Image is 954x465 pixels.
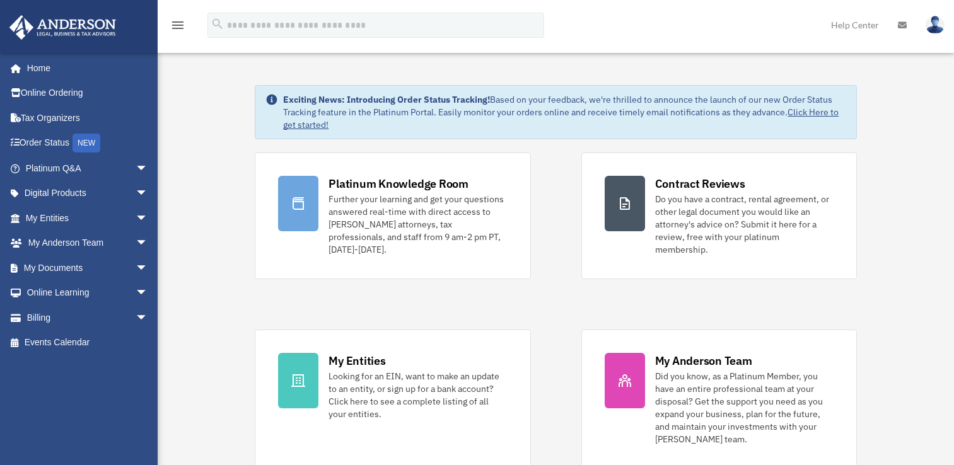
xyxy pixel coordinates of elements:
[9,105,167,130] a: Tax Organizers
[136,205,161,231] span: arrow_drop_down
[136,231,161,256] span: arrow_drop_down
[9,280,167,306] a: Online Learningarrow_drop_down
[9,330,167,355] a: Events Calendar
[136,156,161,181] span: arrow_drop_down
[926,16,945,34] img: User Pic
[283,93,846,131] div: Based on your feedback, we're thrilled to announce the launch of our new Order Status Tracking fe...
[9,130,167,156] a: Order StatusNEW
[329,370,507,420] div: Looking for an EIN, want to make an update to an entity, or sign up for a bank account? Click her...
[655,370,834,445] div: Did you know, as a Platinum Member, you have an entire professional team at your disposal? Get th...
[9,181,167,206] a: Digital Productsarrow_drop_down
[283,106,839,130] a: Click Here to get started!
[170,22,185,33] a: menu
[136,280,161,306] span: arrow_drop_down
[329,193,507,256] div: Further your learning and get your questions answered real-time with direct access to [PERSON_NAM...
[9,255,167,280] a: My Documentsarrow_drop_down
[9,55,161,81] a: Home
[283,94,490,105] strong: Exciting News: Introducing Order Status Tracking!
[329,353,385,369] div: My Entities
[136,181,161,207] span: arrow_drop_down
[170,18,185,33] i: menu
[9,231,167,256] a: My Anderson Teamarrow_drop_down
[655,176,745,192] div: Contract Reviews
[211,17,224,31] i: search
[655,353,752,369] div: My Anderson Team
[136,305,161,331] span: arrow_drop_down
[136,255,161,281] span: arrow_drop_down
[329,176,468,192] div: Platinum Knowledge Room
[655,193,834,256] div: Do you have a contract, rental agreement, or other legal document you would like an attorney's ad...
[9,205,167,231] a: My Entitiesarrow_drop_down
[9,305,167,330] a: Billingarrow_drop_down
[255,152,530,279] a: Platinum Knowledge Room Further your learning and get your questions answered real-time with dire...
[9,156,167,181] a: Platinum Q&Aarrow_drop_down
[581,152,857,279] a: Contract Reviews Do you have a contract, rental agreement, or other legal document you would like...
[9,81,167,106] a: Online Ordering
[73,134,100,152] div: NEW
[6,15,120,40] img: Anderson Advisors Platinum Portal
